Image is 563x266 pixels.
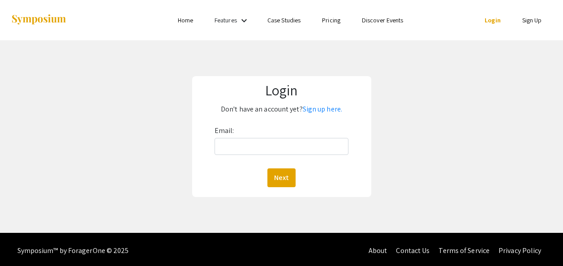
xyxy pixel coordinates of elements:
[525,226,556,259] iframe: Chat
[178,16,193,24] a: Home
[239,15,249,26] mat-icon: Expand Features list
[198,82,365,99] h1: Login
[11,14,67,26] img: Symposium by ForagerOne
[267,168,296,187] button: Next
[369,246,387,255] a: About
[362,16,404,24] a: Discover Events
[267,16,301,24] a: Case Studies
[303,104,342,114] a: Sign up here.
[438,246,490,255] a: Terms of Service
[198,102,365,116] p: Don't have an account yet?
[499,246,541,255] a: Privacy Policy
[215,124,234,138] label: Email:
[396,246,430,255] a: Contact Us
[485,16,501,24] a: Login
[322,16,340,24] a: Pricing
[215,16,237,24] a: Features
[522,16,542,24] a: Sign Up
